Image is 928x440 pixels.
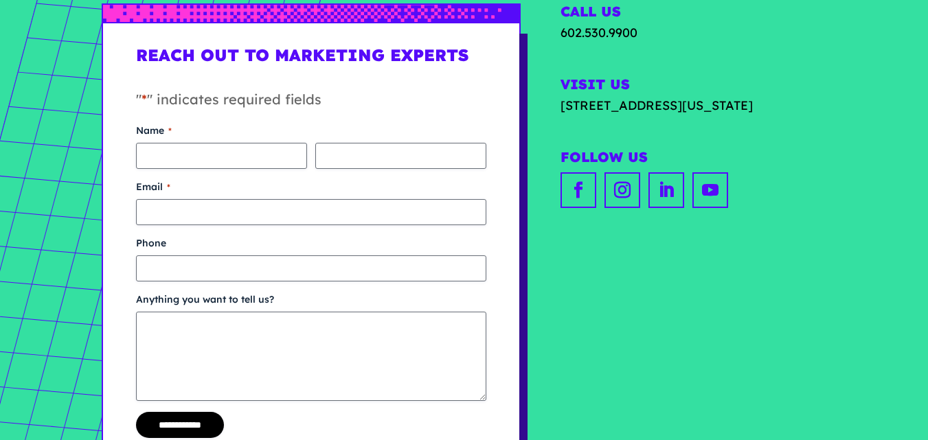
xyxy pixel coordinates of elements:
[561,25,637,40] a: 602.530.9900
[692,172,728,208] a: youtube
[136,124,172,137] legend: Name
[561,76,826,96] h2: Visit Us
[136,45,486,76] h1: Reach Out to Marketing Experts
[561,149,826,169] h2: Follow Us
[136,236,486,250] label: Phone
[136,180,486,194] label: Email
[648,172,684,208] a: linkedin
[561,3,826,23] h2: Call Us
[136,89,486,124] p: " " indicates required fields
[561,172,596,208] a: facebook
[136,292,486,306] label: Anything you want to tell us?
[604,172,640,208] a: instagram
[103,5,519,22] img: px-grad-blue-short.svg
[561,96,826,115] a: [STREET_ADDRESS][US_STATE]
